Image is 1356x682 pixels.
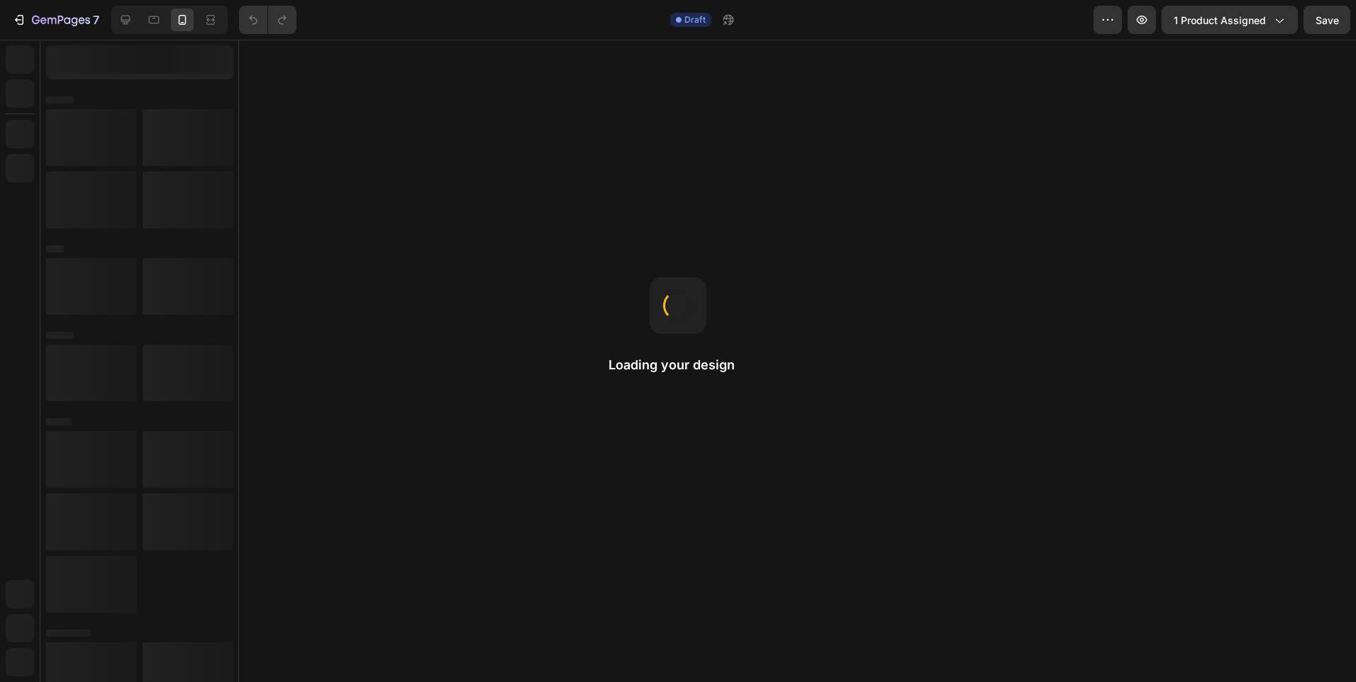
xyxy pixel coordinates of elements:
span: Draft [684,13,706,26]
button: Save [1304,6,1350,34]
h2: Loading your design [608,357,748,374]
span: 1 product assigned [1174,13,1266,28]
span: Save [1316,14,1339,26]
button: 1 product assigned [1162,6,1298,34]
button: 7 [6,6,106,34]
p: 7 [93,11,99,28]
div: Undo/Redo [239,6,296,34]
